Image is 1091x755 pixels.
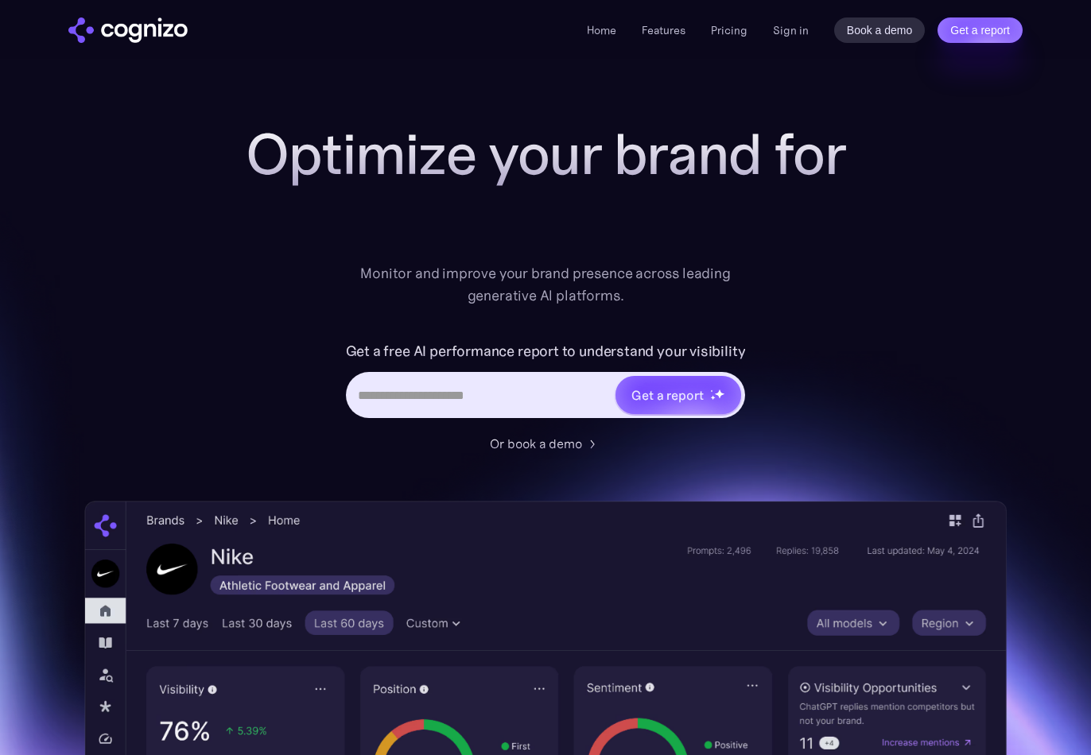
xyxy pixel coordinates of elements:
[346,339,746,364] label: Get a free AI performance report to understand your visibility
[834,17,926,43] a: Book a demo
[714,389,724,399] img: star
[68,17,188,43] img: cognizo logo
[68,17,188,43] a: home
[631,385,703,405] div: Get a report
[642,23,685,37] a: Features
[773,21,809,40] a: Sign in
[938,17,1023,43] a: Get a report
[227,122,864,186] h1: Optimize your brand for
[711,23,747,37] a: Pricing
[587,23,616,37] a: Home
[710,395,716,401] img: star
[490,434,582,453] div: Or book a demo
[614,374,743,416] a: Get a reportstarstarstar
[346,339,746,426] form: Hero URL Input Form
[490,434,601,453] a: Or book a demo
[350,262,741,307] div: Monitor and improve your brand presence across leading generative AI platforms.
[710,389,712,392] img: star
